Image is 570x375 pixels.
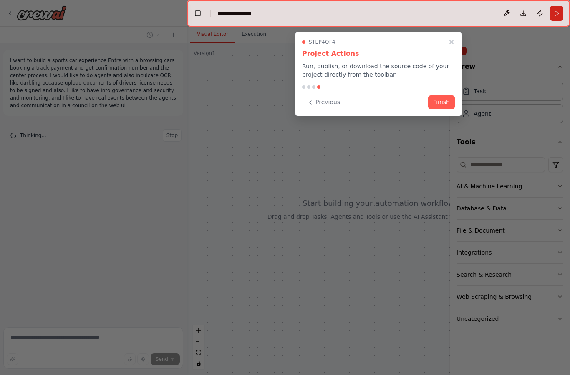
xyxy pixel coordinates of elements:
button: Hide left sidebar [192,7,204,19]
button: Finish [428,95,455,109]
button: Close walkthrough [446,37,457,47]
span: Step 4 of 4 [309,39,335,45]
button: Previous [302,95,345,109]
h3: Project Actions [302,49,455,59]
p: Run, publish, or download the source code of your project directly from the toolbar. [302,62,455,79]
